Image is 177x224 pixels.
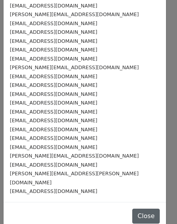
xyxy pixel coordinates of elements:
[10,3,97,9] small: [EMAIL_ADDRESS][DOMAIN_NAME]
[10,20,97,26] small: [EMAIL_ADDRESS][DOMAIN_NAME]
[10,47,97,53] small: [EMAIL_ADDRESS][DOMAIN_NAME]
[138,186,177,224] iframe: Chat Widget
[10,127,97,132] small: [EMAIL_ADDRESS][DOMAIN_NAME]
[10,56,97,62] small: [EMAIL_ADDRESS][DOMAIN_NAME]
[10,38,97,44] small: [EMAIL_ADDRESS][DOMAIN_NAME]
[10,73,97,79] small: [EMAIL_ADDRESS][DOMAIN_NAME]
[132,209,160,224] button: Close
[10,29,97,35] small: [EMAIL_ADDRESS][DOMAIN_NAME]
[10,109,97,115] small: [EMAIL_ADDRESS][DOMAIN_NAME]
[10,82,97,88] small: [EMAIL_ADDRESS][DOMAIN_NAME]
[10,162,97,168] small: [EMAIL_ADDRESS][DOMAIN_NAME]
[10,188,97,194] small: [EMAIL_ADDRESS][DOMAIN_NAME]
[10,91,97,97] small: [EMAIL_ADDRESS][DOMAIN_NAME]
[10,100,97,106] small: [EMAIL_ADDRESS][DOMAIN_NAME]
[10,118,97,123] small: [EMAIL_ADDRESS][DOMAIN_NAME]
[10,144,97,150] small: [EMAIL_ADDRESS][DOMAIN_NAME]
[10,171,139,185] small: [PERSON_NAME][EMAIL_ADDRESS][PERSON_NAME][DOMAIN_NAME]
[10,135,97,141] small: [EMAIL_ADDRESS][DOMAIN_NAME]
[10,11,139,17] small: [PERSON_NAME][EMAIL_ADDRESS][DOMAIN_NAME]
[10,64,139,70] small: [PERSON_NAME][EMAIL_ADDRESS][DOMAIN_NAME]
[10,153,139,159] small: [PERSON_NAME][EMAIL_ADDRESS][DOMAIN_NAME]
